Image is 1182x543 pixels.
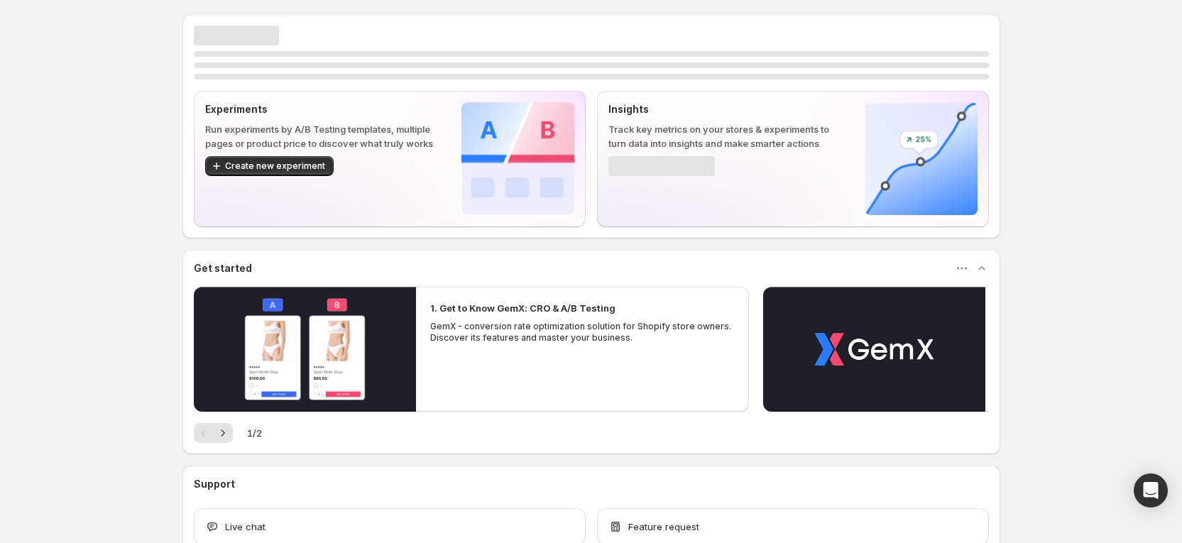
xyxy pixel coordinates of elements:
button: Play video [763,287,985,412]
button: Next [213,423,233,443]
span: Live chat [225,520,266,534]
img: Experiments [461,102,574,215]
p: Insights [608,102,842,116]
h3: Support [194,477,235,491]
p: Run experiments by A/B Testing templates, multiple pages or product price to discover what truly ... [205,122,439,150]
button: Create new experiment [205,156,334,176]
span: Create new experiment [225,160,325,172]
h3: Get started [194,261,252,275]
p: Experiments [205,102,439,116]
h2: 1. Get to Know GemX: CRO & A/B Testing [430,301,615,315]
span: 1 / 2 [247,426,262,440]
p: GemX - conversion rate optimization solution for Shopify store owners. Discover its features and ... [430,321,735,344]
span: Feature request [628,520,699,534]
nav: Pagination [194,423,233,443]
button: Play video [194,287,416,412]
img: Insights [865,102,978,215]
div: Open Intercom Messenger [1134,473,1168,508]
p: Track key metrics on your stores & experiments to turn data into insights and make smarter actions [608,122,842,150]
